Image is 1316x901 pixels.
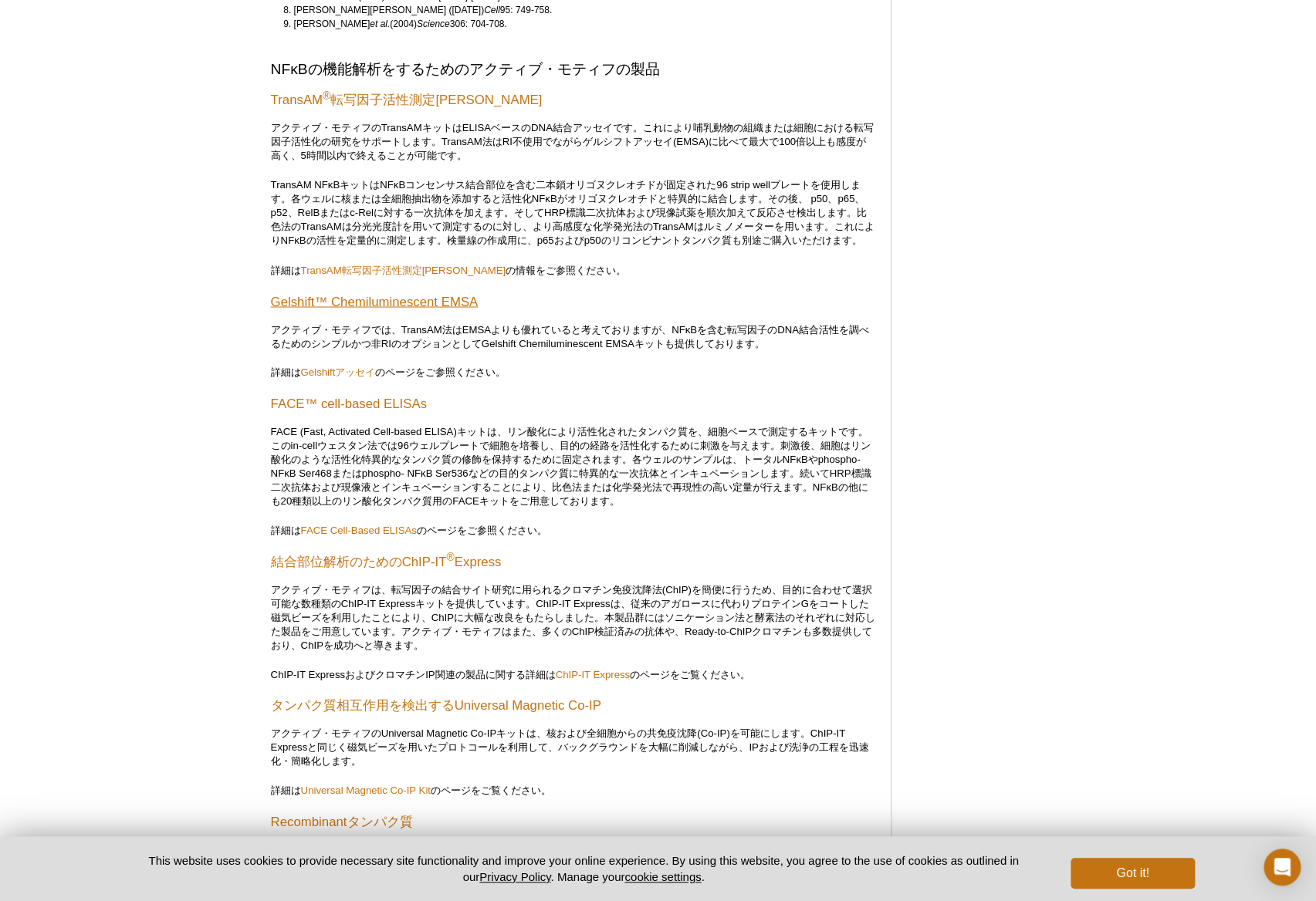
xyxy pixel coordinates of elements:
i: Cell [484,5,500,15]
sup: ® [446,550,454,562]
a: ChIP-IT Express [555,668,630,680]
a: 結合部位解析のためのChIP-IT®Express [271,552,502,571]
p: ChIP-IT ExpressおよびクロマチンIP関連の製品に関する詳細は のページをご覧ください。 [271,667,875,681]
p: 詳細は の情報をご参照ください。 [271,263,875,277]
p: 詳細は のページをご参照ください。 [271,523,875,537]
a: TransAM転写因子活性測定[PERSON_NAME] [301,264,506,275]
li: [PERSON_NAME][PERSON_NAME] ([DATE]) 95: 749-758. [294,3,861,17]
p: This website uses cookies to provide necessary site functionality and improve your online experie... [122,852,1046,885]
button: Got it! [1071,858,1194,889]
p: FACE (Fast, Activated Cell-based ELISA)キットは、リン酸化により活性化されたタンパク質を、細胞ベースで測定するキットです。このin-cellウェスタン法では... [271,424,875,508]
a: FACE Cell-Based ELISAs [301,524,417,535]
p: 詳細は のページをご参照ください。 [271,365,875,379]
a: Recombinantタンパク質 [271,812,413,831]
sup: ® [323,89,330,102]
a: Universal Magnetic Co-IP Kit [301,784,431,795]
div: Open Intercom Messenger [1264,849,1301,886]
a: タンパク質相互作用を検出するUniversal Magnetic Co-IP [271,696,601,714]
a: Privacy Policy [479,870,550,883]
p: アクティブ・モティフのTransAMキットはELISAベースのDNA結合アッセイです。これにより哺乳動物の組織または細胞における転写因子活性化の研究をサポートします。TransAM法はRI不使用... [271,121,875,163]
a: Gelshiftアッセイ [301,366,376,377]
p: アクティブ・モティフは、転写因子の結合サイト研究に用られるクロマチン免疫沈降法(ChIP)を簡便に行うため、目的に合わせて選択可能な数種類のChIP-IT Expressキットを提供しています。... [271,582,875,652]
li: [PERSON_NAME] (2004) 306: 704-708. [294,17,861,31]
a: Gelshift™ Chemiluminescent EMSA [271,292,479,311]
h2: NFκBの機能解析をするためのアクティブ・モティフの製品 [271,59,875,79]
p: アクティブ・モティフのUniversal Magnetic Co-IPキットは、核および全細胞からの共免疫沈降(Co-IP)を可能にします。ChIP-IT Expressと同じく磁気ビーズを用い... [271,726,875,768]
i: et al. [370,19,390,29]
p: TransAM NFκBキットはNFκBコンセンサス結合部位を含む二本鎖オリゴヌクレオチドが固定された96 strip wellプレートを使用します。各ウェルに核または全細胞抽出物を添加すると活... [271,178,875,248]
p: 詳細は のページをご覧ください。 [271,783,875,797]
a: FACE™ cell-based ELISAs [271,394,427,413]
a: TransAM®転写因子活性測定[PERSON_NAME] [271,91,543,110]
button: cookie settings [624,870,701,883]
i: Science [417,19,450,29]
p: アクティブ・モティフでは、TransAM法はEMSAよりも優れていると考えておりますが、NFκBを含む転写因子のDNA結合活性を調べるためのシンプルかつ非RIのオプションとしてGelshift ... [271,322,875,350]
